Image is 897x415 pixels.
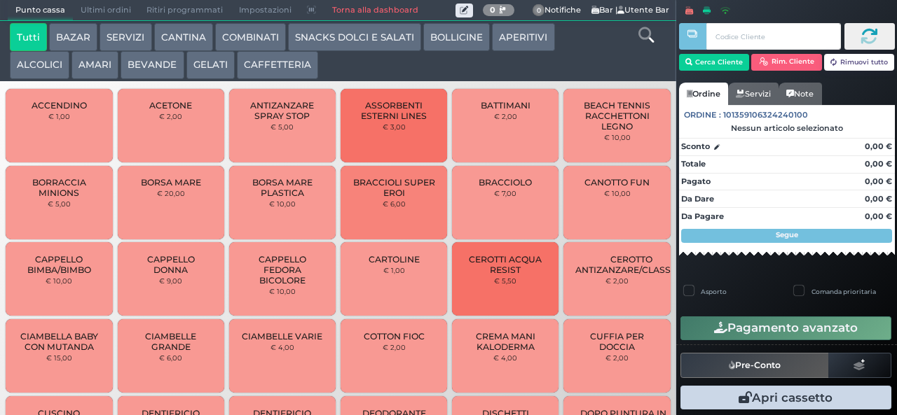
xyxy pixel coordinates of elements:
span: Ordine : [684,109,721,121]
button: BAZAR [49,23,97,51]
span: CREMA MANI KALODERMA [464,331,547,352]
button: Pagamento avanzato [680,316,891,340]
div: Nessun articolo selezionato [679,123,895,133]
button: CANTINA [154,23,213,51]
small: € 2,00 [383,343,406,351]
span: CAPPELLO BIMBA/BIMBO [18,254,101,275]
span: BORSA MARE PLASTICA [241,177,324,198]
strong: Pagato [681,176,711,186]
button: APERITIVI [492,23,554,51]
small: € 1,00 [383,266,405,274]
span: ACCENDINO [32,100,87,111]
strong: 0,00 € [865,159,892,169]
span: CIAMBELLE VARIE [242,331,322,342]
button: COMBINATI [215,23,286,51]
small: € 20,00 [157,189,185,197]
button: Cerca Cliente [679,54,750,71]
span: ANTIZANZARE SPRAY STOP [241,100,324,121]
span: BATTIMANI [481,100,530,111]
span: 0 [533,4,545,17]
span: ASSORBENTI ESTERNI LINES [352,100,436,121]
button: CAFFETTERIA [237,51,318,79]
button: Rim. Cliente [751,54,822,71]
small: € 15,00 [46,353,72,362]
span: Impostazioni [231,1,299,20]
span: Ultimi ordini [73,1,139,20]
small: € 5,00 [48,199,71,208]
small: € 10,00 [269,199,296,208]
input: Codice Cliente [706,23,840,50]
strong: Da Dare [681,194,714,204]
small: € 4,00 [271,343,294,351]
span: CEROTTO ANTIZANZARE/CLASSICO [575,254,687,275]
a: Ordine [679,83,728,105]
small: € 6,00 [383,199,406,208]
strong: Totale [681,159,706,169]
label: Comanda prioritaria [812,287,876,296]
span: 101359106324240100 [723,109,808,121]
span: CUFFIA PER DOCCIA [575,331,659,352]
span: CAPPELLO DONNA [129,254,212,275]
small: € 2,00 [494,112,517,120]
strong: Segue [776,230,798,239]
span: CIAMBELLE GRANDE [129,331,212,352]
button: SERVIZI [100,23,151,51]
span: BEACH TENNIS RACCHETTONI LEGNO [575,100,659,132]
span: Punto cassa [8,1,73,20]
button: Apri cassetto [680,386,891,409]
button: GELATI [186,51,235,79]
a: Note [779,83,821,105]
span: COTTON FIOC [364,331,425,342]
small: € 10,00 [269,287,296,295]
a: Servizi [728,83,779,105]
strong: 0,00 € [865,176,892,186]
small: € 2,00 [159,112,182,120]
a: Torna alla dashboard [324,1,425,20]
small: € 4,00 [493,353,517,362]
small: € 5,00 [271,122,294,131]
strong: 0,00 € [865,211,892,221]
strong: 0,00 € [865,194,892,204]
span: BRACCIOLI SUPER EROI [352,177,436,198]
small: € 10,00 [46,276,72,285]
span: Ritiri programmati [139,1,231,20]
small: € 9,00 [159,276,182,285]
small: € 5,50 [494,276,516,285]
strong: Da Pagare [681,211,724,221]
button: Rimuovi tutto [824,54,895,71]
span: CANOTTO FUN [584,177,650,188]
small: € 2,00 [605,353,629,362]
label: Asporto [701,287,727,296]
small: € 6,00 [159,353,182,362]
small: € 10,00 [604,133,631,141]
strong: Sconto [681,141,710,153]
button: AMARI [71,51,118,79]
span: CARTOLINE [369,254,420,265]
b: 0 [490,5,495,15]
span: BORRACCIA MINIONS [18,177,101,198]
small: € 1,00 [48,112,70,120]
span: BRACCIOLO [479,177,532,188]
small: € 3,00 [383,122,406,131]
button: SNACKS DOLCI E SALATI [288,23,421,51]
strong: 0,00 € [865,141,892,151]
small: € 7,00 [494,189,516,197]
span: BORSA MARE [141,177,201,188]
small: € 2,00 [605,276,629,285]
span: ACETONE [149,100,192,111]
button: Pre-Conto [680,353,829,378]
button: Tutti [10,23,47,51]
small: € 10,00 [604,189,631,197]
span: CAPPELLO FEDORA BICOLORE [241,254,324,286]
button: ALCOLICI [10,51,69,79]
button: BOLLICINE [423,23,490,51]
span: CIAMBELLA BABY CON MUTANDA [18,331,101,352]
button: BEVANDE [121,51,184,79]
span: CEROTTI ACQUA RESIST [464,254,547,275]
